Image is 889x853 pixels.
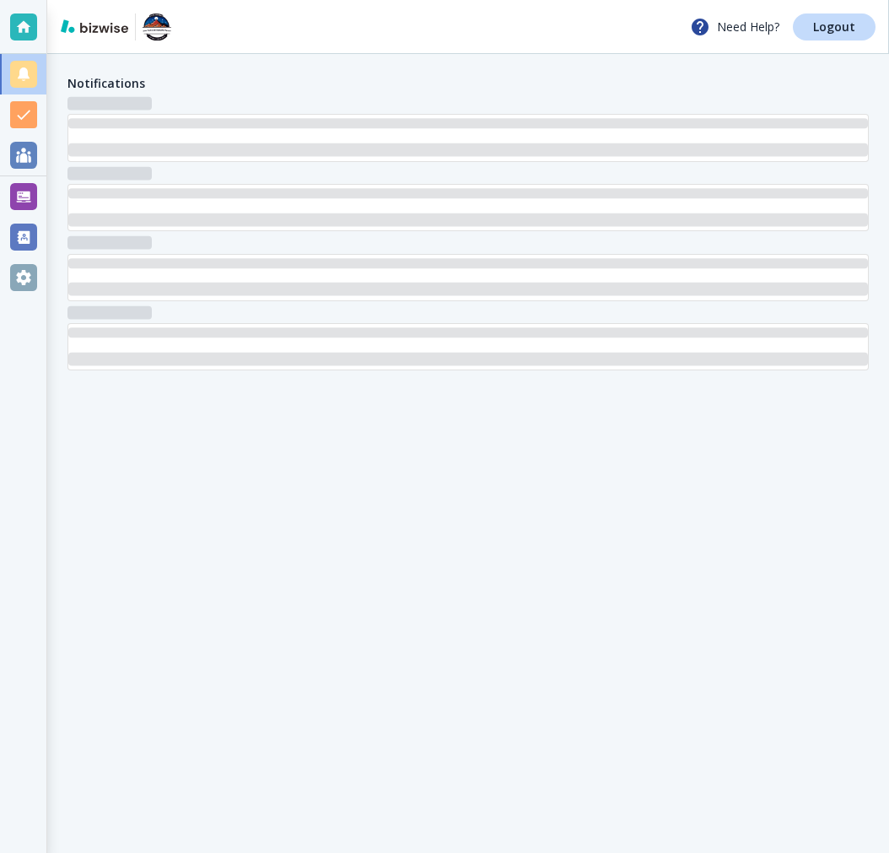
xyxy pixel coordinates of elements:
h4: Notifications [67,74,145,92]
p: Logout [813,21,855,33]
img: Timberline Teardrop Rentals [143,13,171,40]
img: bizwise [61,19,128,33]
a: Logout [793,13,876,40]
p: Need Help? [690,17,779,37]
